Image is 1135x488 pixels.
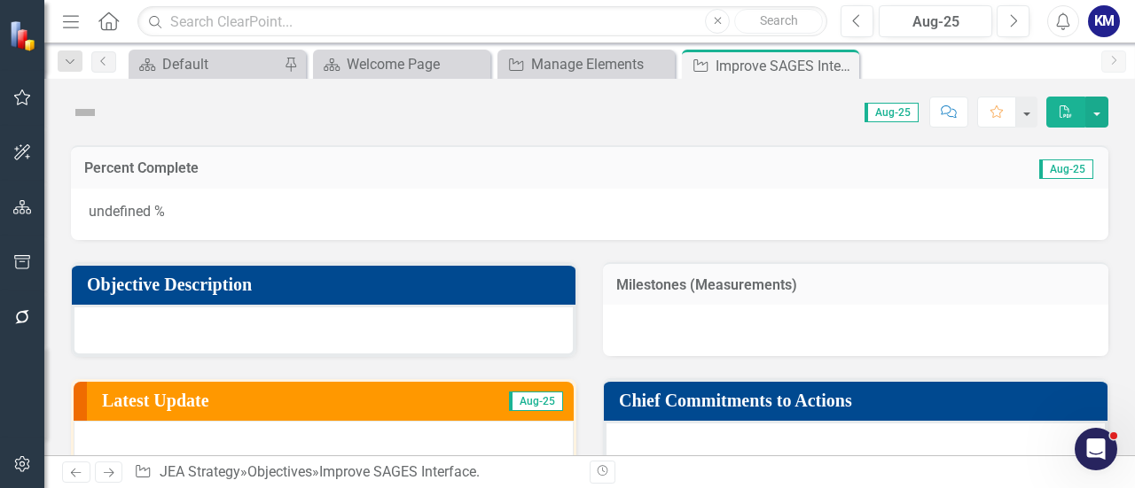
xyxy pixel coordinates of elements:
img: ClearPoint Strategy [9,19,40,50]
h3: Chief Commitments to Actions [619,391,1099,410]
a: Welcome Page [317,53,486,75]
a: Default [133,53,279,75]
div: Default [162,53,279,75]
h3: Milestones (Measurements) [616,277,1095,293]
h3: Percent Complete [84,160,763,176]
span: Aug-25 [509,391,563,411]
div: Welcome Page [347,53,486,75]
button: KM [1088,5,1120,37]
div: Aug-25 [885,12,986,33]
input: Search ClearPoint... [137,6,827,37]
iframe: Intercom live chat [1075,428,1117,470]
a: Manage Elements [502,53,670,75]
img: Not Defined [71,98,99,127]
a: Objectives [247,463,312,480]
div: Improve SAGES Interface. [319,463,480,480]
span: Aug-25 [865,103,919,122]
h3: Latest Update [102,391,406,410]
div: undefined % [71,189,1108,240]
button: Search [734,9,823,34]
div: Manage Elements [531,53,670,75]
h3: Objective Description [87,275,567,294]
button: Aug-25 [879,5,992,37]
div: » » [134,462,576,483]
div: Improve SAGES Interface. [716,55,855,77]
span: Aug-25 [1039,159,1093,179]
span: Search [760,13,798,27]
a: JEA Strategy [160,463,240,480]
